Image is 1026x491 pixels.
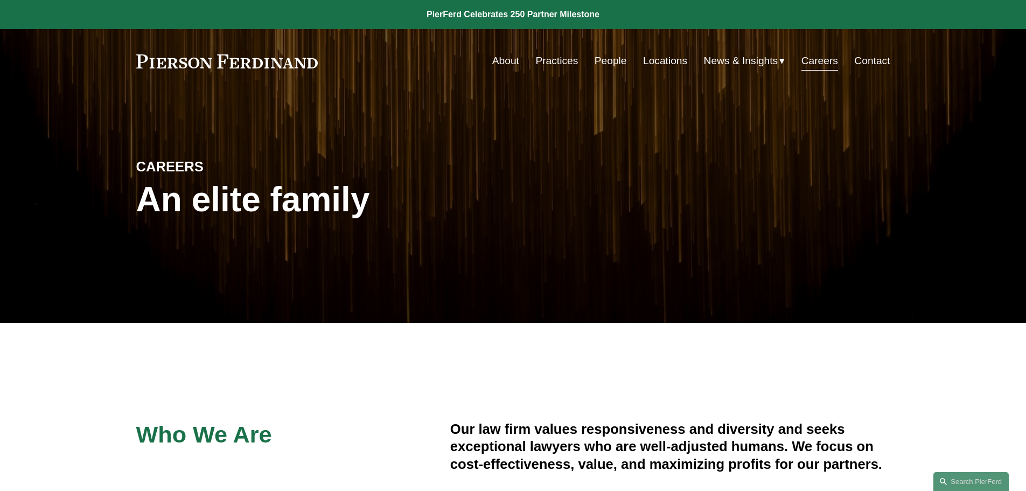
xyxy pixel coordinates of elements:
[136,180,513,219] h1: An elite family
[933,472,1009,491] a: Search this site
[492,51,519,71] a: About
[136,158,325,175] h4: CAREERS
[704,52,778,71] span: News & Insights
[535,51,578,71] a: Practices
[704,51,785,71] a: folder dropdown
[136,421,272,447] span: Who We Are
[450,420,890,473] h4: Our law firm values responsiveness and diversity and seeks exceptional lawyers who are well-adjus...
[854,51,890,71] a: Contact
[595,51,627,71] a: People
[801,51,838,71] a: Careers
[643,51,687,71] a: Locations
